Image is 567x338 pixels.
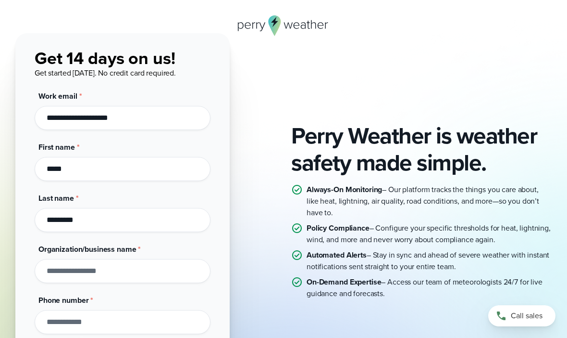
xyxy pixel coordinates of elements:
[35,67,176,78] span: Get started [DATE]. No credit card required.
[307,276,381,287] strong: On-Demand Expertise
[307,222,552,246] p: – Configure your specific thresholds for heat, lightning, wind, and more and never worry about co...
[307,249,367,260] strong: Automated Alerts
[38,244,136,255] span: Organization/business name
[38,295,88,306] span: Phone number
[307,276,552,299] p: – Access our team of meteorologists 24/7 for live guidance and forecasts.
[307,222,370,234] strong: Policy Compliance
[307,184,382,195] strong: Always-On Monitoring
[291,122,552,176] h2: Perry Weather is weather safety made simple.
[38,142,75,153] span: First name
[38,193,74,204] span: Last name
[307,249,552,273] p: – Stay in sync and ahead of severe weather with instant notifications sent straight to your entir...
[307,184,552,219] p: – Our platform tracks the things you care about, like heat, lightning, air quality, road conditio...
[488,305,555,326] a: Call sales
[511,310,542,322] span: Call sales
[38,91,77,102] span: Work email
[35,45,175,71] span: Get 14 days on us!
